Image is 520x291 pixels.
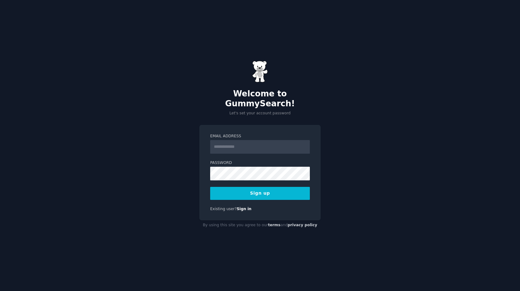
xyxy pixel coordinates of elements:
img: Gummy Bear [252,61,268,82]
button: Sign up [210,187,310,200]
span: Existing user? [210,207,237,211]
label: Password [210,160,310,166]
a: privacy policy [288,223,317,227]
h2: Welcome to GummySearch! [199,89,321,108]
div: By using this site you agree to our and [199,220,321,230]
p: Let's set your account password [199,111,321,116]
label: Email Address [210,134,310,139]
a: terms [268,223,280,227]
a: Sign in [237,207,252,211]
